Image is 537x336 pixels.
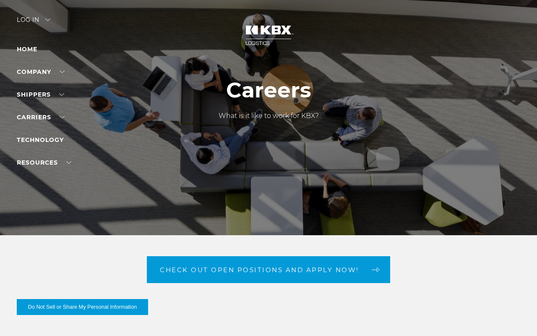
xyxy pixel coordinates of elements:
[17,45,37,53] a: Home
[17,91,64,98] a: SHIPPERS
[17,113,65,121] a: Carriers
[17,136,64,144] a: Technology
[495,296,537,336] iframe: Chat Widget
[237,17,300,54] img: kbx logo
[17,68,65,76] a: Company
[147,256,390,283] a: Check out open positions and apply now! arrow arrow
[45,18,50,21] img: arrow
[160,267,359,273] span: Check out open positions and apply now!
[17,299,148,315] button: Do Not Sell or Share My Personal Information
[17,17,50,29] div: Log in
[219,111,319,121] p: What is it like to work for KBX?
[17,159,71,166] a: RESOURCES
[219,78,319,102] h1: Careers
